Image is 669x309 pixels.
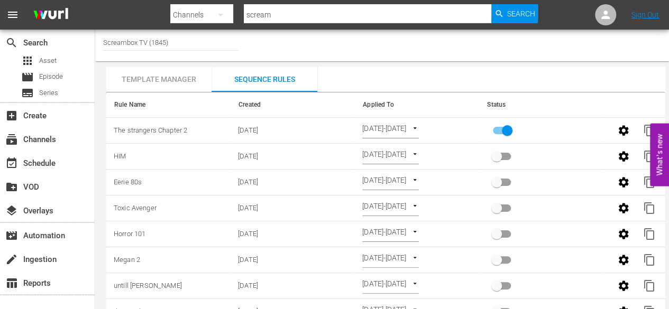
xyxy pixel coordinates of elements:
span: Ingestion [5,253,18,266]
span: content_copy [643,254,655,266]
span: Schedule [5,157,18,170]
button: Open Feedback Widget [650,123,669,186]
span: 04/22/2025 04:18:37 -04:00 [238,282,258,289]
th: Status [479,92,603,118]
span: 08/01/2025 11:37:27 -04:00 [238,230,258,238]
span: Edit [611,177,636,185]
span: Toxic Avenger [114,204,157,212]
span: Create a copy [636,229,662,237]
img: ans4CAIJ8jUAAAAAAAAAAAAAAAAAAAAAAAAgQb4GAAAAAAAAAAAAAAAAAAAAAAAAJMjXAAAAAAAAAAAAAAAAAAAAAAAAgAT5G... [25,3,76,27]
span: Create a copy [636,203,662,211]
a: Sign Out [631,11,659,19]
span: Episode [39,71,63,82]
span: Edit [611,229,636,237]
th: Created [230,92,354,118]
span: content_copy [643,228,655,240]
span: Automation [5,229,18,242]
span: menu [6,8,19,21]
span: Episode [21,71,34,83]
span: Create a copy [636,281,662,289]
div: [DATE]-[DATE] [362,200,419,216]
div: [DATE]-[DATE] [362,278,419,294]
span: Edit [611,152,636,160]
span: Create a copy [636,126,662,134]
span: 08/07/2025 14:53:16 -04:00 [238,204,258,212]
span: Horror 101 [114,230,145,238]
span: 08/28/2025 02:03:21 -04:00 [238,178,258,186]
span: content_copy [643,124,655,137]
span: Edit [611,255,636,263]
span: Megan 2 [114,256,140,264]
div: [DATE]-[DATE] [362,123,419,138]
span: HIM [114,152,126,160]
span: Create a copy [636,152,662,160]
span: Edit [611,281,636,289]
span: Edit [611,203,636,211]
span: 06/19/2025 14:23:57 -04:00 [238,256,258,264]
button: Search [491,4,538,23]
span: content_copy [643,176,655,189]
div: [DATE]-[DATE] [362,148,419,164]
span: Asset [21,54,34,67]
span: content_copy [643,202,655,214]
span: content_copy [643,150,655,163]
span: Create [5,109,18,122]
span: 09/16/2025 11:43:57 -04:00 [238,152,258,160]
span: Eerie 80s [114,178,142,186]
th: Rule Name [106,92,230,118]
span: Search [5,36,18,49]
span: The strangers Chapter 2 [114,126,187,134]
span: Search [507,4,535,23]
span: Series [39,88,58,98]
span: Channels [5,133,18,146]
span: VOD [5,181,18,193]
span: content_copy [643,279,655,292]
div: [DATE]-[DATE] [362,252,419,268]
span: Create a copy [636,255,662,263]
span: [DATE] [238,126,258,134]
span: Asset [39,55,57,66]
span: Create a copy [636,177,662,185]
th: Applied To [354,92,479,118]
span: Overlays [5,204,18,217]
span: Edit [611,126,636,134]
span: untill dawn [114,282,182,289]
div: [DATE]-[DATE] [362,226,419,242]
span: Series [21,87,34,99]
div: [DATE]-[DATE] [362,174,419,190]
span: Reports [5,277,18,289]
button: Template Manager [106,67,212,92]
button: Sequence Rules [212,67,317,92]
